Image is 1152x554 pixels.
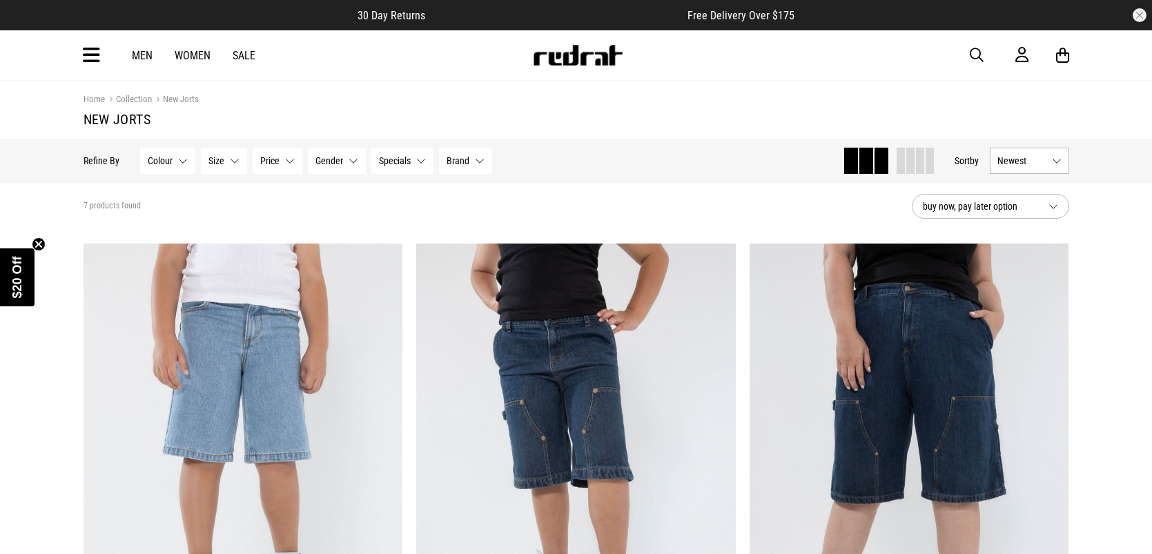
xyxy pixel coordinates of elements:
button: Gender [308,148,366,174]
a: Collection [105,94,152,107]
span: buy now, pay later option [923,198,1037,215]
span: Size [208,155,224,166]
a: Home [84,94,105,104]
span: 30 Day Returns [358,9,425,22]
h1: New Jorts [84,111,1069,128]
span: Free Delivery Over $175 [687,9,794,22]
span: by [970,155,979,166]
a: Men [132,49,153,62]
button: Close teaser [32,237,46,251]
span: Price [260,155,280,166]
p: Refine By [84,155,119,166]
button: Colour [140,148,195,174]
span: Gender [315,155,343,166]
span: 7 products found [84,201,141,212]
button: buy now, pay later option [912,194,1069,219]
span: Newest [997,155,1046,166]
button: Specials [371,148,433,174]
button: Sortby [955,152,979,169]
iframe: Customer reviews powered by Trustpilot [453,8,660,22]
span: $20 Off [10,256,24,298]
button: Size [201,148,247,174]
a: Women [175,49,211,62]
button: Price [253,148,302,174]
span: Brand [447,155,469,166]
span: Colour [148,155,173,166]
button: Brand [439,148,492,174]
a: New Jorts [152,94,199,107]
img: Redrat logo [532,45,623,66]
button: Newest [990,148,1069,174]
span: Specials [379,155,411,166]
a: Sale [233,49,255,62]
